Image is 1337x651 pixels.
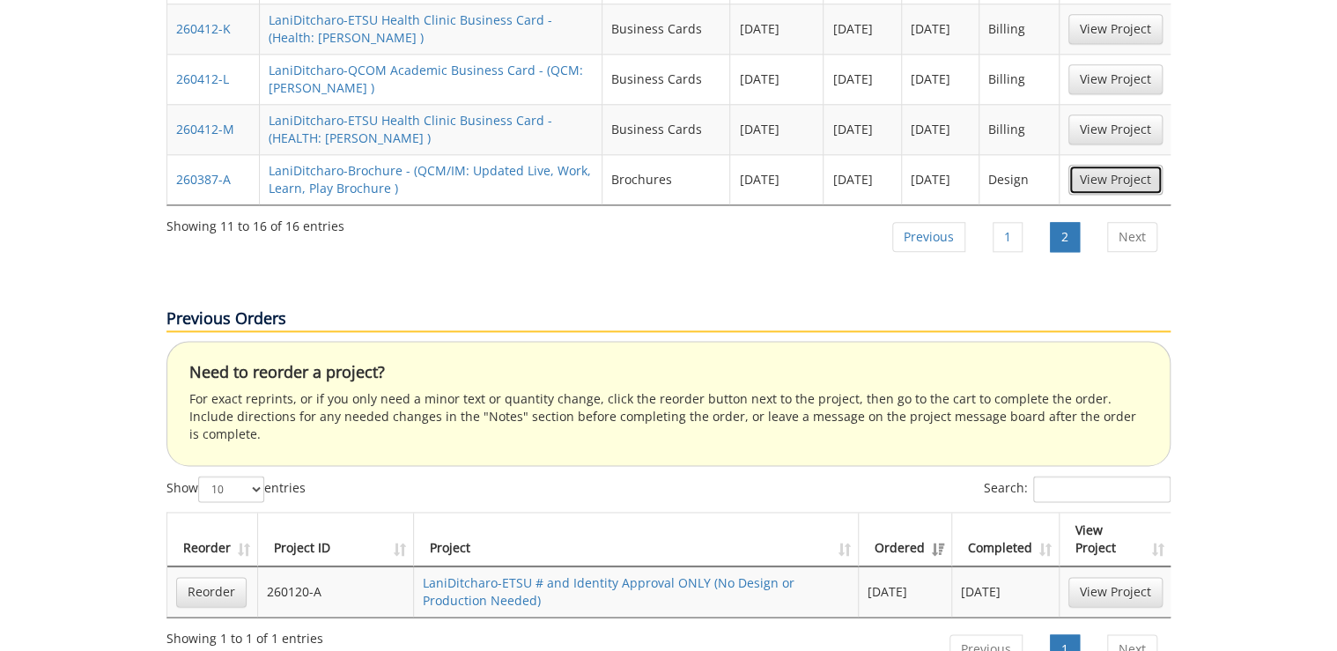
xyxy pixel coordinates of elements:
[1107,222,1157,252] a: Next
[176,70,229,87] a: 260412-L
[730,104,824,154] td: [DATE]
[176,577,247,607] a: Reorder
[952,566,1060,617] td: [DATE]
[979,104,1060,154] td: Billing
[176,20,231,37] a: 260412-K
[730,4,824,54] td: [DATE]
[730,54,824,104] td: [DATE]
[824,4,901,54] td: [DATE]
[902,4,979,54] td: [DATE]
[198,476,264,502] select: Showentries
[414,513,859,566] th: Project: activate to sort column ascending
[1060,513,1171,566] th: View Project: activate to sort column ascending
[602,54,731,104] td: Business Cards
[902,154,979,204] td: [DATE]
[166,476,306,502] label: Show entries
[1068,165,1163,195] a: View Project
[1068,115,1163,144] a: View Project
[1068,14,1163,44] a: View Project
[269,162,591,196] a: LaniDitcharo-Brochure - (QCM/IM: Updated Live, Work, Learn, Play Brochure )
[984,476,1171,502] label: Search:
[902,54,979,104] td: [DATE]
[166,623,323,647] div: Showing 1 to 1 of 1 entries
[602,104,731,154] td: Business Cards
[189,390,1148,443] p: For exact reprints, or if you only need a minor text or quantity change, click the reorder button...
[167,513,258,566] th: Reorder: activate to sort column ascending
[1068,577,1163,607] a: View Project
[258,513,414,566] th: Project ID: activate to sort column ascending
[979,4,1060,54] td: Billing
[166,211,344,235] div: Showing 11 to 16 of 16 entries
[952,513,1060,566] th: Completed: activate to sort column ascending
[859,513,952,566] th: Ordered: activate to sort column ascending
[902,104,979,154] td: [DATE]
[423,574,794,609] a: LaniDitcharo-ETSU # and Identity Approval ONLY (No Design or Production Needed)
[602,154,731,204] td: Brochures
[166,307,1171,332] p: Previous Orders
[176,171,231,188] a: 260387-A
[602,4,731,54] td: Business Cards
[269,11,552,46] a: LaniDitcharo-ETSU Health Clinic Business Card - (Health: [PERSON_NAME] )
[824,154,901,204] td: [DATE]
[824,54,901,104] td: [DATE]
[824,104,901,154] td: [DATE]
[269,62,583,96] a: LaniDitcharo-QCOM Academic Business Card - (QCM: [PERSON_NAME] )
[979,154,1060,204] td: Design
[189,364,1148,381] h4: Need to reorder a project?
[1033,476,1171,502] input: Search:
[1050,222,1080,252] a: 2
[269,112,552,146] a: LaniDitcharo-ETSU Health Clinic Business Card - (HEALTH: [PERSON_NAME] )
[730,154,824,204] td: [DATE]
[258,566,414,617] td: 260120-A
[979,54,1060,104] td: Billing
[176,121,234,137] a: 260412-M
[1068,64,1163,94] a: View Project
[892,222,965,252] a: Previous
[993,222,1023,252] a: 1
[859,566,952,617] td: [DATE]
